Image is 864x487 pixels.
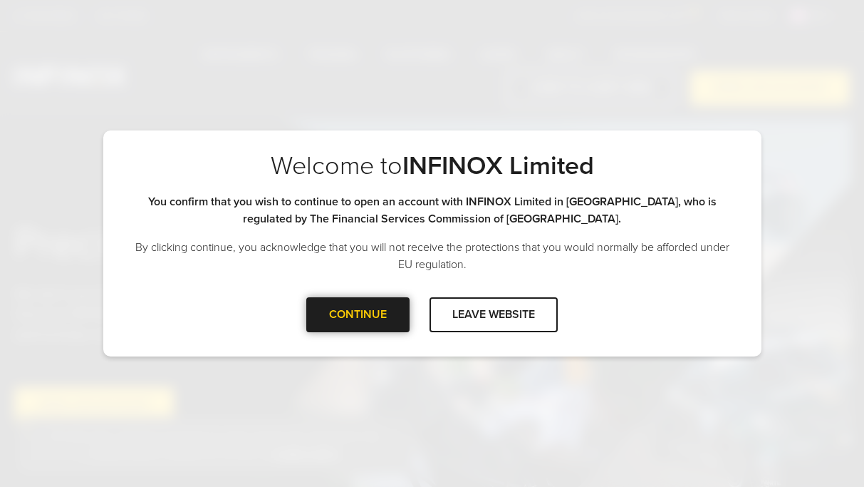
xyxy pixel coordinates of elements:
[402,150,594,181] strong: INFINOX Limited
[148,195,717,226] strong: You confirm that you wish to continue to open an account with INFINOX Limited in [GEOGRAPHIC_DATA...
[132,239,733,273] p: By clicking continue, you acknowledge that you will not receive the protections that you would no...
[132,150,733,182] p: Welcome to
[430,297,558,332] div: LEAVE WEBSITE
[306,297,410,332] div: CONTINUE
